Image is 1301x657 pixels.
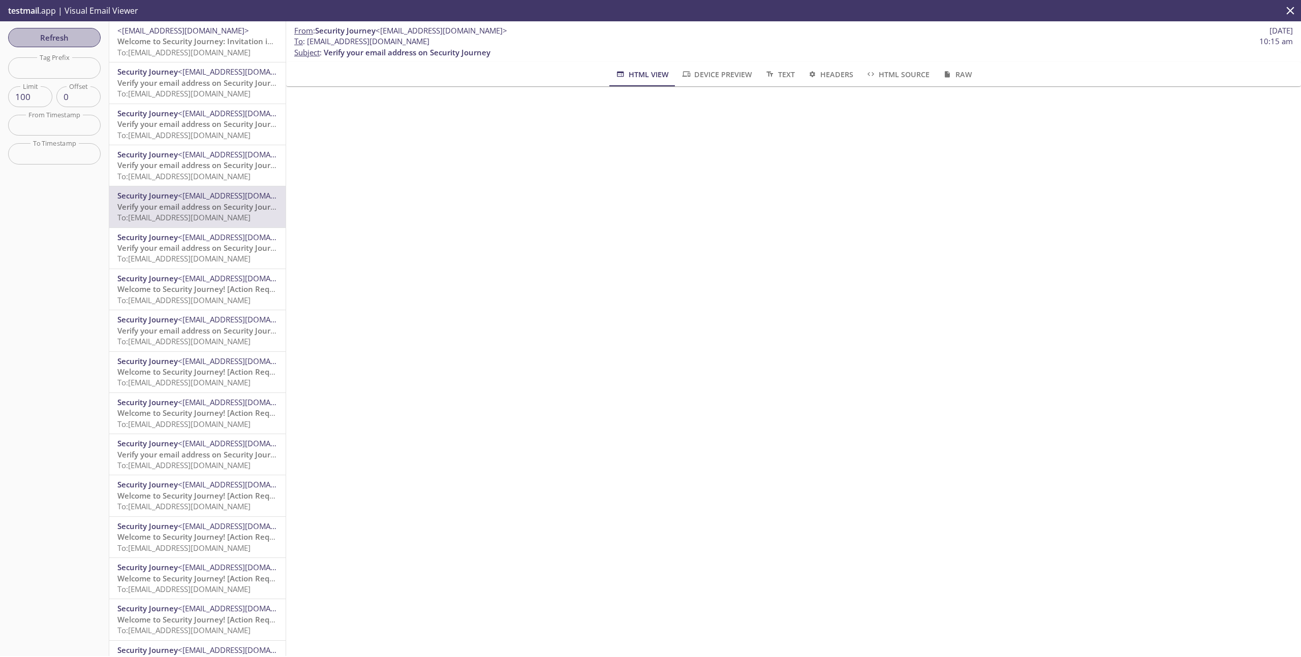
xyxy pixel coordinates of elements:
[117,532,291,542] span: Welcome to Security Journey! [Action Required]
[117,149,178,159] span: Security Journey
[117,212,251,222] span: To: [EMAIL_ADDRESS][DOMAIN_NAME]
[178,190,309,201] span: <[EMAIL_ADDRESS][DOMAIN_NAME]>
[178,645,309,655] span: <[EMAIL_ADDRESS][DOMAIN_NAME]>
[117,367,291,377] span: Welcome to Security Journey! [Action Required]
[109,186,286,227] div: Security Journey<[EMAIL_ADDRESS][DOMAIN_NAME]>Verify your email address on Security JourneyTo:[EM...
[109,228,286,269] div: Security Journey<[EMAIL_ADDRESS][DOMAIN_NAME]>Verify your email address on Security JourneyTo:[EM...
[681,68,752,81] span: Device Preview
[117,171,251,181] span: To: [EMAIL_ADDRESS][DOMAIN_NAME]
[117,284,291,294] span: Welcome to Security Journey! [Action Required]
[117,543,251,553] span: To: [EMAIL_ADDRESS][DOMAIN_NAME]
[1259,36,1293,47] span: 10:15 am
[117,36,309,46] span: Welcome to Security Journey: Invitation instructions
[109,145,286,186] div: Security Journey<[EMAIL_ADDRESS][DOMAIN_NAME]>Verify your email address on Security JourneyTo:[EM...
[294,36,1293,58] p: :
[117,108,178,118] span: Security Journey
[294,36,303,46] span: To
[109,62,286,103] div: Security Journey<[EMAIL_ADDRESS][DOMAIN_NAME]>Verify your email address on Security JourneyTo:[EM...
[615,68,668,81] span: HTML View
[117,449,284,459] span: Verify your email address on Security Journey
[109,269,286,310] div: Security Journey<[EMAIL_ADDRESS][DOMAIN_NAME]>Welcome to Security Journey! [Action Required]To:[E...
[807,68,853,81] span: Headers
[117,625,251,635] span: To: [EMAIL_ADDRESS][DOMAIN_NAME]
[178,438,309,448] span: <[EMAIL_ADDRESS][DOMAIN_NAME]>
[109,558,286,599] div: Security Journey<[EMAIL_ADDRESS][DOMAIN_NAME]>Welcome to Security Journey! [Action Required]To:[E...
[117,573,291,583] span: Welcome to Security Journey! [Action Required]
[117,25,249,36] span: <[EMAIL_ADDRESS][DOMAIN_NAME]>
[315,25,376,36] span: Security Journey
[117,490,291,501] span: Welcome to Security Journey! [Action Required]
[294,36,429,47] span: : [EMAIL_ADDRESS][DOMAIN_NAME]
[324,47,490,57] span: Verify your email address on Security Journey
[117,614,291,625] span: Welcome to Security Journey! [Action Required]
[109,21,286,62] div: <[EMAIL_ADDRESS][DOMAIN_NAME]>Welcome to Security Journey: Invitation instructionsTo:[EMAIL_ADDRE...
[178,314,309,324] span: <[EMAIL_ADDRESS][DOMAIN_NAME]>
[109,475,286,516] div: Security Journey<[EMAIL_ADDRESS][DOMAIN_NAME]>Welcome to Security Journey! [Action Required]To:[E...
[117,243,284,253] span: Verify your email address on Security Journey
[117,356,178,366] span: Security Journey
[109,517,286,557] div: Security Journey<[EMAIL_ADDRESS][DOMAIN_NAME]>Welcome to Security Journey! [Action Required]To:[E...
[117,397,178,407] span: Security Journey
[117,408,291,418] span: Welcome to Security Journey! [Action Required]
[117,67,178,77] span: Security Journey
[117,232,178,242] span: Security Journey
[178,232,309,242] span: <[EMAIL_ADDRESS][DOMAIN_NAME]>
[8,28,101,47] button: Refresh
[117,78,284,88] span: Verify your email address on Security Journey
[117,603,178,613] span: Security Journey
[178,521,309,531] span: <[EMAIL_ADDRESS][DOMAIN_NAME]>
[178,562,309,572] span: <[EMAIL_ADDRESS][DOMAIN_NAME]>
[117,130,251,140] span: To: [EMAIL_ADDRESS][DOMAIN_NAME]
[178,108,309,118] span: <[EMAIL_ADDRESS][DOMAIN_NAME]>
[294,47,320,57] span: Subject
[294,25,313,36] span: From
[117,479,178,489] span: Security Journey
[117,119,284,129] span: Verify your email address on Security Journey
[117,521,178,531] span: Security Journey
[117,562,178,572] span: Security Journey
[117,645,178,655] span: Security Journey
[117,160,284,170] span: Verify your email address on Security Journey
[865,68,930,81] span: HTML Source
[117,295,251,305] span: To: [EMAIL_ADDRESS][DOMAIN_NAME]
[109,599,286,640] div: Security Journey<[EMAIL_ADDRESS][DOMAIN_NAME]>Welcome to Security Journey! [Action Required]To:[E...
[178,397,309,407] span: <[EMAIL_ADDRESS][DOMAIN_NAME]>
[178,149,309,159] span: <[EMAIL_ADDRESS][DOMAIN_NAME]>
[109,434,286,475] div: Security Journey<[EMAIL_ADDRESS][DOMAIN_NAME]>Verify your email address on Security JourneyTo:[EM...
[16,31,92,44] span: Refresh
[376,25,507,36] span: <[EMAIL_ADDRESS][DOMAIN_NAME]>
[117,438,178,448] span: Security Journey
[117,190,178,201] span: Security Journey
[178,603,309,613] span: <[EMAIL_ADDRESS][DOMAIN_NAME]>
[109,104,286,145] div: Security Journey<[EMAIL_ADDRESS][DOMAIN_NAME]>Verify your email address on Security JourneyTo:[EM...
[109,393,286,434] div: Security Journey<[EMAIL_ADDRESS][DOMAIN_NAME]>Welcome to Security Journey! [Action Required]To:[E...
[117,273,178,283] span: Security Journey
[109,310,286,351] div: Security Journey<[EMAIL_ADDRESS][DOMAIN_NAME]>Verify your email address on Security JourneyTo:[EM...
[117,253,251,264] span: To: [EMAIL_ADDRESS][DOMAIN_NAME]
[178,67,309,77] span: <[EMAIL_ADDRESS][DOMAIN_NAME]>
[8,5,39,16] span: testmail
[117,314,178,324] span: Security Journey
[942,68,972,81] span: Raw
[178,356,309,366] span: <[EMAIL_ADDRESS][DOMAIN_NAME]>
[117,202,284,212] span: Verify your email address on Security Journey
[178,273,309,283] span: <[EMAIL_ADDRESS][DOMAIN_NAME]>
[117,584,251,594] span: To: [EMAIL_ADDRESS][DOMAIN_NAME]
[117,460,251,470] span: To: [EMAIL_ADDRESS][DOMAIN_NAME]
[109,352,286,392] div: Security Journey<[EMAIL_ADDRESS][DOMAIN_NAME]>Welcome to Security Journey! [Action Required]To:[E...
[764,68,794,81] span: Text
[117,88,251,98] span: To: [EMAIL_ADDRESS][DOMAIN_NAME]
[117,336,251,346] span: To: [EMAIL_ADDRESS][DOMAIN_NAME]
[117,419,251,429] span: To: [EMAIL_ADDRESS][DOMAIN_NAME]
[117,377,251,387] span: To: [EMAIL_ADDRESS][DOMAIN_NAME]
[117,47,251,57] span: To: [EMAIL_ADDRESS][DOMAIN_NAME]
[117,501,251,511] span: To: [EMAIL_ADDRESS][DOMAIN_NAME]
[294,25,507,36] span: :
[178,479,309,489] span: <[EMAIL_ADDRESS][DOMAIN_NAME]>
[1269,25,1293,36] span: [DATE]
[117,325,284,336] span: Verify your email address on Security Journey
